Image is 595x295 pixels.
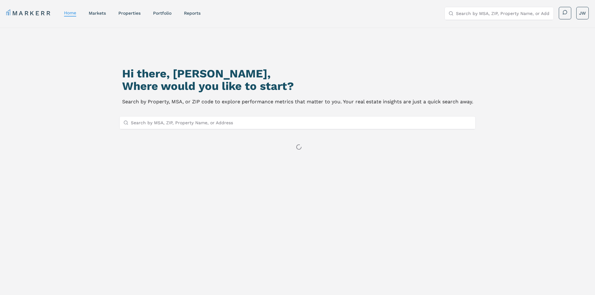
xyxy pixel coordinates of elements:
[184,11,201,16] a: reports
[118,11,141,16] a: properties
[131,116,472,129] input: Search by MSA, ZIP, Property Name, or Address
[64,10,76,15] a: home
[122,80,473,92] h2: Where would you like to start?
[579,10,586,16] span: JW
[89,11,106,16] a: markets
[122,67,473,80] h1: Hi there, [PERSON_NAME],
[153,11,171,16] a: Portfolio
[576,7,589,19] button: JW
[6,9,52,17] a: MARKERR
[122,97,473,106] p: Search by Property, MSA, or ZIP code to explore performance metrics that matter to you. Your real...
[456,7,550,20] input: Search by MSA, ZIP, Property Name, or Address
